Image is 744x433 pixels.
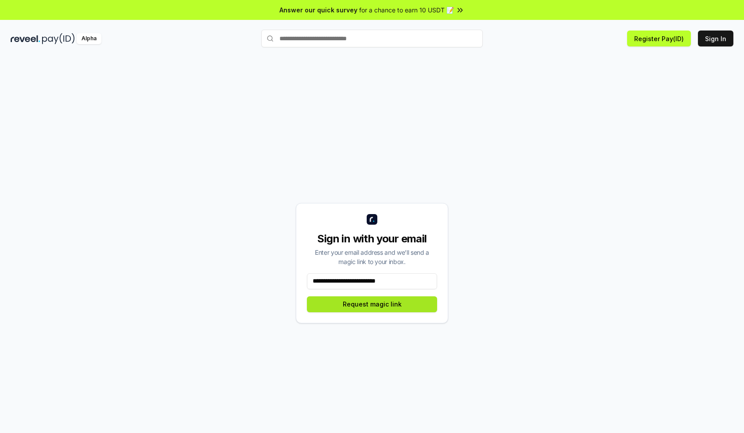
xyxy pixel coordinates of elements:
span: Answer our quick survey [279,5,357,15]
img: reveel_dark [11,33,40,44]
img: pay_id [42,33,75,44]
div: Sign in with your email [307,232,437,246]
div: Alpha [77,33,101,44]
img: logo_small [367,214,377,225]
button: Request magic link [307,296,437,312]
button: Sign In [698,31,733,46]
button: Register Pay(ID) [627,31,691,46]
span: for a chance to earn 10 USDT 📝 [359,5,454,15]
div: Enter your email address and we’ll send a magic link to your inbox. [307,248,437,266]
